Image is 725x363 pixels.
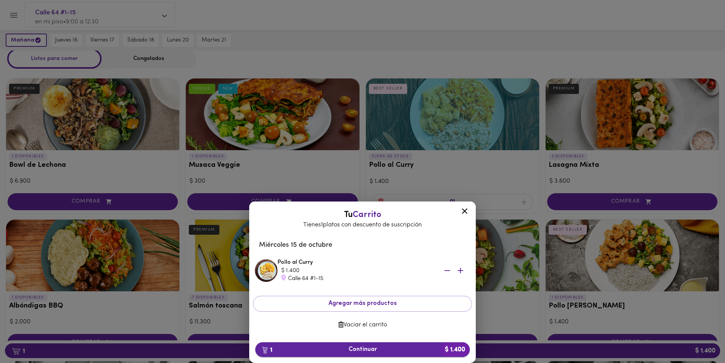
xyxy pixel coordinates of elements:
[257,221,468,229] p: Tienes 1 platos con descuento de suscripción
[281,267,432,275] div: $ 1.400
[259,300,466,307] span: Agregar más productos
[281,275,432,283] div: Calle 64 #1-15
[257,209,468,229] div: Tu
[440,342,470,357] b: $ 1.400
[255,259,278,282] img: Pollo al Curry
[255,342,470,357] button: 1Continuar$ 1.400
[261,346,464,353] span: Continuar
[681,319,717,355] iframe: Messagebird Livechat Widget
[258,345,277,355] b: 1
[278,258,470,283] div: Pollo al Curry
[259,321,466,329] span: Vaciar el carrito
[262,346,268,354] img: cart.png
[253,236,472,254] li: Miércoles 15 de octubre
[253,318,472,332] button: Vaciar el carrito
[253,296,472,311] button: Agregar más productos
[353,211,381,219] span: Carrito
